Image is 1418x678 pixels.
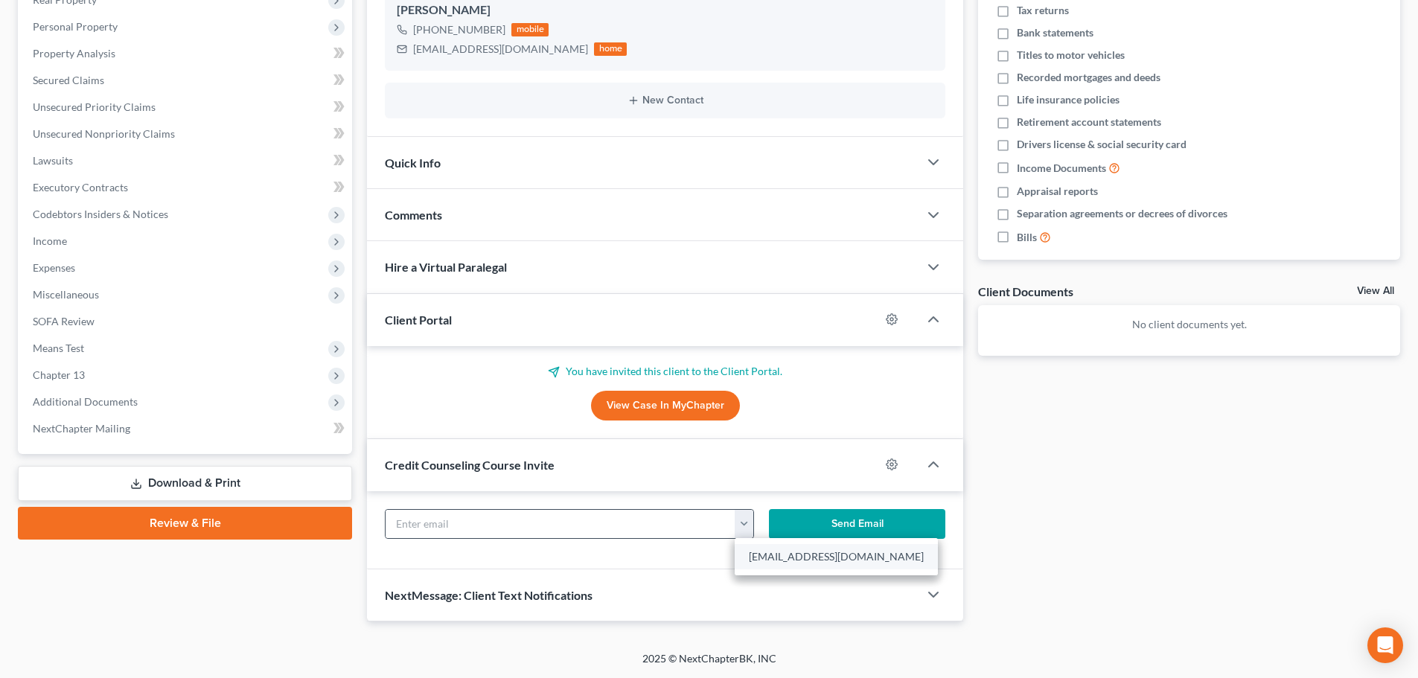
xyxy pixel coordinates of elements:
span: NextMessage: Client Text Notifications [385,588,593,602]
a: Unsecured Nonpriority Claims [21,121,352,147]
span: Recorded mortgages and deeds [1017,70,1160,85]
div: mobile [511,23,549,36]
span: Lawsuits [33,154,73,167]
a: Lawsuits [21,147,352,174]
span: Credit Counseling Course Invite [385,458,555,472]
span: Comments [385,208,442,222]
span: Titles to motor vehicles [1017,48,1125,63]
span: Client Portal [385,313,452,327]
span: Expenses [33,261,75,274]
span: Income [33,234,67,247]
div: home [594,42,627,56]
div: [EMAIL_ADDRESS][DOMAIN_NAME] [413,42,588,57]
span: Secured Claims [33,74,104,86]
a: Download & Print [18,466,352,501]
span: Retirement account statements [1017,115,1161,129]
span: Hire a Virtual Paralegal [385,260,507,274]
a: Review & File [18,507,352,540]
span: Separation agreements or decrees of divorces [1017,206,1227,221]
span: Bank statements [1017,25,1093,40]
div: 2025 © NextChapterBK, INC [285,651,1134,678]
a: View All [1357,286,1394,296]
a: View Case in MyChapter [591,391,740,420]
a: Secured Claims [21,67,352,94]
span: Unsecured Priority Claims [33,100,156,113]
span: Additional Documents [33,395,138,408]
span: SOFA Review [33,315,95,327]
a: NextChapter Mailing [21,415,352,442]
span: Drivers license & social security card [1017,137,1187,152]
div: [PERSON_NAME] [397,1,933,19]
span: Life insurance policies [1017,92,1120,107]
a: Property Analysis [21,40,352,67]
div: Open Intercom Messenger [1367,627,1403,663]
span: Means Test [33,342,84,354]
span: Personal Property [33,20,118,33]
span: Property Analysis [33,47,115,60]
span: Miscellaneous [33,288,99,301]
span: Codebtors Insiders & Notices [33,208,168,220]
span: NextChapter Mailing [33,422,130,435]
span: Bills [1017,230,1037,245]
button: Send Email [769,509,946,539]
span: Executory Contracts [33,181,128,194]
div: Client Documents [978,284,1073,299]
span: Chapter 13 [33,368,85,381]
input: Enter email [386,510,735,538]
span: Tax returns [1017,3,1069,18]
span: Quick Info [385,156,441,170]
button: New Contact [397,95,933,106]
div: [PHONE_NUMBER] [413,22,505,37]
p: No client documents yet. [990,317,1388,332]
a: [EMAIL_ADDRESS][DOMAIN_NAME] [735,544,938,569]
span: Unsecured Nonpriority Claims [33,127,175,140]
a: Unsecured Priority Claims [21,94,352,121]
p: You have invited this client to the Client Portal. [385,364,945,379]
span: Appraisal reports [1017,184,1098,199]
span: Income Documents [1017,161,1106,176]
a: Executory Contracts [21,174,352,201]
a: SOFA Review [21,308,352,335]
